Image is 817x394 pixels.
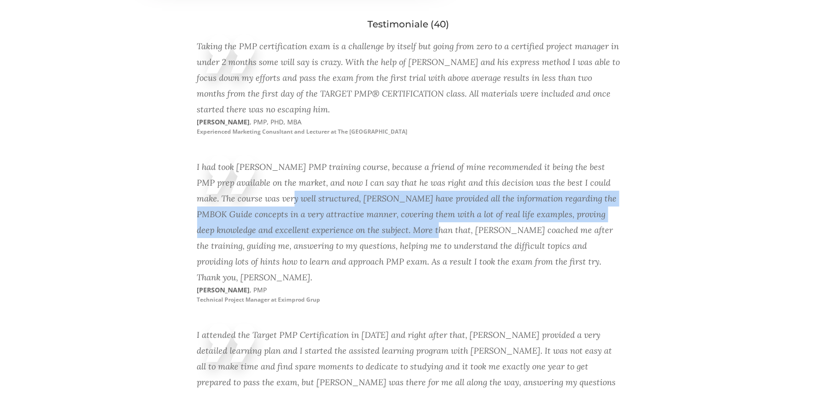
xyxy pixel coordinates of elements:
span: , PMP, PhD, MBA [250,117,302,126]
small: Experienced Marketing Conusltant and Lecturer at The [GEOGRAPHIC_DATA] [197,128,408,136]
small: Technical Project Manager at Eximprod Grup [197,296,321,304]
h3: Testimoniale (40) [144,19,673,29]
div: Taking the PMP certification exam is a challenge by itself but going from zero to a certified pro... [197,39,620,117]
p: [PERSON_NAME] [197,285,409,304]
span: , PMP [250,285,267,294]
div: I had took [PERSON_NAME] PMP training course, because a friend of mine recommended it being the b... [197,159,620,285]
p: [PERSON_NAME] [197,117,409,136]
